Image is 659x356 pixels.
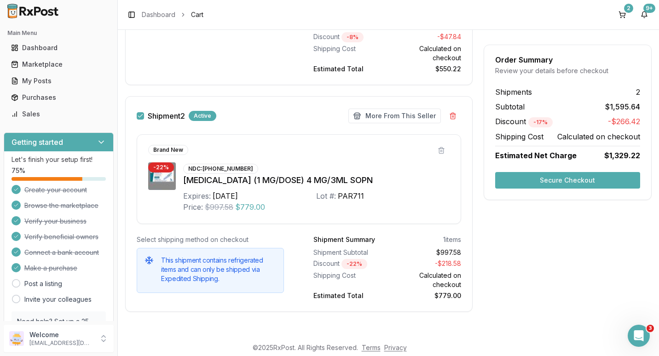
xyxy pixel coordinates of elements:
[17,317,100,345] p: Need help? Set up a 25 minute call with our team to set up.
[148,112,185,120] label: Shipment 2
[11,93,106,102] div: Purchases
[443,235,461,244] div: 1 items
[24,217,87,226] span: Verify your business
[7,40,110,56] a: Dashboard
[29,330,93,339] p: Welcome
[495,101,525,112] span: Subtotal
[384,344,407,351] a: Privacy
[11,43,106,52] div: Dashboard
[213,190,238,201] div: [DATE]
[24,232,98,241] span: Verify beneficial owners
[191,10,203,19] span: Cart
[637,7,652,22] button: 9+
[636,86,640,98] span: 2
[183,164,258,174] div: NDC: [PHONE_NUMBER]
[7,56,110,73] a: Marketplace
[161,256,276,283] h5: This shipment contains refrigerated items and can only be shipped via Expedited Shipping.
[391,32,461,42] div: - $47.84
[313,44,383,63] div: Shipping Cost
[605,101,640,112] span: $1,595.64
[205,201,233,212] span: $997.58
[391,44,461,63] div: Calculated on checkout
[495,56,640,63] div: Order Summary
[313,259,383,269] div: Discount
[341,259,367,269] div: - 22 %
[391,271,461,289] div: Calculated on checkout
[24,295,92,304] a: Invite your colleagues
[9,331,24,346] img: User avatar
[495,151,577,160] span: Estimated Net Charge
[148,162,176,190] img: Ozempic (1 MG/DOSE) 4 MG/3ML SOPN
[142,10,203,19] nav: breadcrumb
[137,235,284,244] div: Select shipping method on checkout
[624,4,633,13] div: 2
[24,185,87,195] span: Create your account
[643,4,655,13] div: 9+
[391,259,461,269] div: - $218.58
[4,107,114,121] button: Sales
[12,137,63,148] h3: Getting started
[557,131,640,142] span: Calculated on checkout
[362,344,381,351] a: Terms
[7,106,110,122] a: Sales
[7,89,110,106] a: Purchases
[647,325,654,332] span: 3
[24,279,62,288] a: Post a listing
[528,117,553,127] div: - 17 %
[615,7,630,22] button: 2
[7,29,110,37] h2: Main Menu
[313,32,383,42] div: Discount
[338,190,364,201] div: PAR711
[348,109,441,123] button: More From This Seller
[142,10,175,19] a: Dashboard
[183,174,450,187] div: [MEDICAL_DATA] (1 MG/DOSE) 4 MG/3ML SOPN
[628,325,650,347] iframe: Intercom live chat
[4,57,114,72] button: Marketplace
[604,150,640,161] span: $1,329.22
[608,116,640,127] span: -$266.42
[11,60,106,69] div: Marketplace
[313,271,383,289] div: Shipping Cost
[24,201,98,210] span: Browse the marketplace
[495,86,532,98] span: Shipments
[316,190,336,201] div: Lot #:
[391,64,461,74] div: $550.22
[495,117,553,126] span: Discount
[12,155,106,164] p: Let's finish your setup first!
[341,32,364,42] div: - 8 %
[313,248,383,257] div: Shipment Subtotal
[29,339,93,347] p: [EMAIL_ADDRESS][DOMAIN_NAME]
[11,76,106,86] div: My Posts
[313,64,383,74] div: Estimated Total
[4,40,114,55] button: Dashboard
[24,264,77,273] span: Make a purchase
[4,90,114,105] button: Purchases
[189,111,216,121] div: Active
[313,235,375,244] div: Shipment Summary
[4,74,114,88] button: My Posts
[391,248,461,257] div: $997.58
[148,162,174,172] div: - 22 %
[148,145,188,155] div: Brand New
[235,201,265,212] span: $779.00
[24,248,99,257] span: Connect a bank account
[183,201,203,212] div: Price:
[495,66,640,75] div: Review your details before checkout
[12,166,25,175] span: 75 %
[391,291,461,300] div: $779.00
[495,131,543,142] span: Shipping Cost
[313,291,383,300] div: Estimated Total
[495,172,640,189] button: Secure Checkout
[11,109,106,119] div: Sales
[7,73,110,89] a: My Posts
[4,4,63,18] img: RxPost Logo
[183,190,211,201] div: Expires:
